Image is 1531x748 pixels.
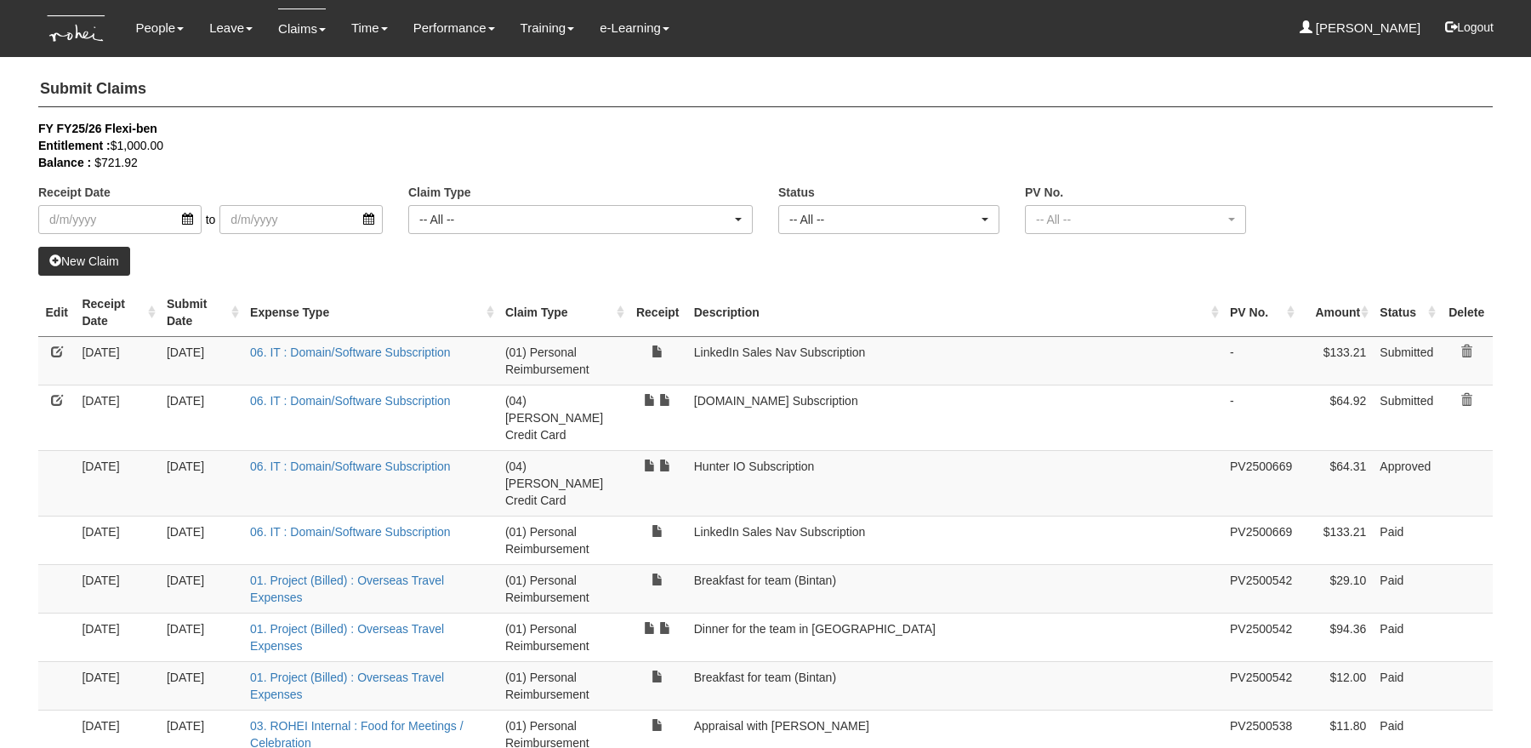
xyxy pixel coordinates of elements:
[687,661,1223,710] td: Breakfast for team (Bintan)
[160,613,243,661] td: [DATE]
[250,622,444,653] a: 01. Project (Billed) : Overseas Travel Expenses
[498,385,629,450] td: (04) [PERSON_NAME] Credit Card
[1223,516,1299,564] td: PV2500669
[1025,184,1063,201] label: PV No.
[498,516,629,564] td: (01) Personal Reimbursement
[75,516,160,564] td: [DATE]
[629,288,687,337] th: Receipt
[687,564,1223,613] td: Breakfast for team (Bintan)
[687,288,1223,337] th: Description : activate to sort column ascending
[250,525,451,539] a: 06. IT : Domain/Software Subscription
[413,9,495,48] a: Performance
[1223,450,1299,516] td: PV2500669
[38,137,1467,154] div: $1,000.00
[1373,613,1440,661] td: Paid
[498,613,629,661] td: (01) Personal Reimbursement
[94,156,138,169] span: $721.92
[1036,211,1225,228] div: -- All --
[278,9,326,49] a: Claims
[160,288,243,337] th: Submit Date : activate to sort column ascending
[1299,516,1373,564] td: $133.21
[1223,385,1299,450] td: -
[1373,450,1440,516] td: Approved
[419,211,731,228] div: -- All --
[687,336,1223,385] td: LinkedIn Sales Nav Subscription
[38,288,75,337] th: Edit
[600,9,669,48] a: e-Learning
[498,661,629,710] td: (01) Personal Reimbursement
[38,205,202,234] input: d/m/yyyy
[1223,564,1299,613] td: PV2500542
[687,613,1223,661] td: Dinner for the team in [GEOGRAPHIC_DATA]
[38,139,111,152] b: Entitlement :
[135,9,184,48] a: People
[687,450,1223,516] td: Hunter IO Subscription
[498,450,629,516] td: (04) [PERSON_NAME] Credit Card
[160,661,243,710] td: [DATE]
[1299,613,1373,661] td: $94.36
[75,661,160,710] td: [DATE]
[351,9,388,48] a: Time
[1300,9,1421,48] a: [PERSON_NAME]
[219,205,383,234] input: d/m/yyyy
[408,205,753,234] button: -- All --
[75,450,160,516] td: [DATE]
[1299,450,1373,516] td: $64.31
[250,574,444,604] a: 01. Project (Billed) : Overseas Travel Expenses
[1373,564,1440,613] td: Paid
[498,288,629,337] th: Claim Type : activate to sort column ascending
[75,613,160,661] td: [DATE]
[75,564,160,613] td: [DATE]
[1223,661,1299,710] td: PV2500542
[1433,7,1505,48] button: Logout
[687,385,1223,450] td: [DOMAIN_NAME] Subscription
[38,122,157,135] b: FY FY25/26 Flexi-ben
[160,336,243,385] td: [DATE]
[521,9,575,48] a: Training
[1373,336,1440,385] td: Submitted
[1373,516,1440,564] td: Paid
[243,288,498,337] th: Expense Type : activate to sort column ascending
[687,516,1223,564] td: LinkedIn Sales Nav Subscription
[75,336,160,385] td: [DATE]
[498,336,629,385] td: (01) Personal Reimbursement
[1299,288,1373,337] th: Amount : activate to sort column ascending
[38,156,91,169] b: Balance :
[160,516,243,564] td: [DATE]
[1299,336,1373,385] td: $133.21
[1299,564,1373,613] td: $29.10
[1025,205,1246,234] button: -- All --
[75,385,160,450] td: [DATE]
[38,72,1493,107] h4: Submit Claims
[1373,385,1440,450] td: Submitted
[38,247,130,276] a: New Claim
[38,184,111,201] label: Receipt Date
[75,288,160,337] th: Receipt Date : activate to sort column ascending
[1223,288,1299,337] th: PV No. : activate to sort column ascending
[202,205,220,234] span: to
[1223,336,1299,385] td: -
[1373,661,1440,710] td: Paid
[1373,288,1440,337] th: Status : activate to sort column ascending
[250,460,451,473] a: 06. IT : Domain/Software Subscription
[160,564,243,613] td: [DATE]
[1299,385,1373,450] td: $64.92
[408,184,471,201] label: Claim Type
[250,394,451,408] a: 06. IT : Domain/Software Subscription
[250,345,451,359] a: 06. IT : Domain/Software Subscription
[789,211,978,228] div: -- All --
[160,450,243,516] td: [DATE]
[498,564,629,613] td: (01) Personal Reimbursement
[1440,288,1493,337] th: Delete
[778,205,999,234] button: -- All --
[209,9,253,48] a: Leave
[1299,661,1373,710] td: $12.00
[1223,613,1299,661] td: PV2500542
[778,184,815,201] label: Status
[160,385,243,450] td: [DATE]
[250,671,444,701] a: 01. Project (Billed) : Overseas Travel Expenses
